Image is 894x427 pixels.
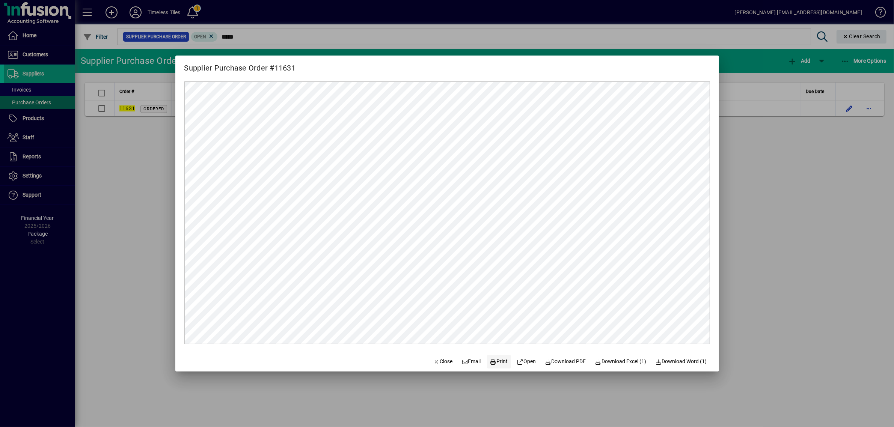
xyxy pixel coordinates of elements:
a: Download PDF [542,355,589,368]
button: Close [430,355,456,368]
button: Download Word (1) [652,355,710,368]
span: Close [433,358,453,365]
button: Print [487,355,511,368]
span: Print [490,358,508,365]
span: Download Excel (1) [595,358,647,365]
span: Download Word (1) [655,358,707,365]
span: Email [461,358,481,365]
h2: Supplier Purchase Order #11631 [175,56,305,74]
button: Email [458,355,484,368]
button: Download Excel (1) [592,355,650,368]
span: Download PDF [545,358,586,365]
a: Open [514,355,539,368]
span: Open [517,358,536,365]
